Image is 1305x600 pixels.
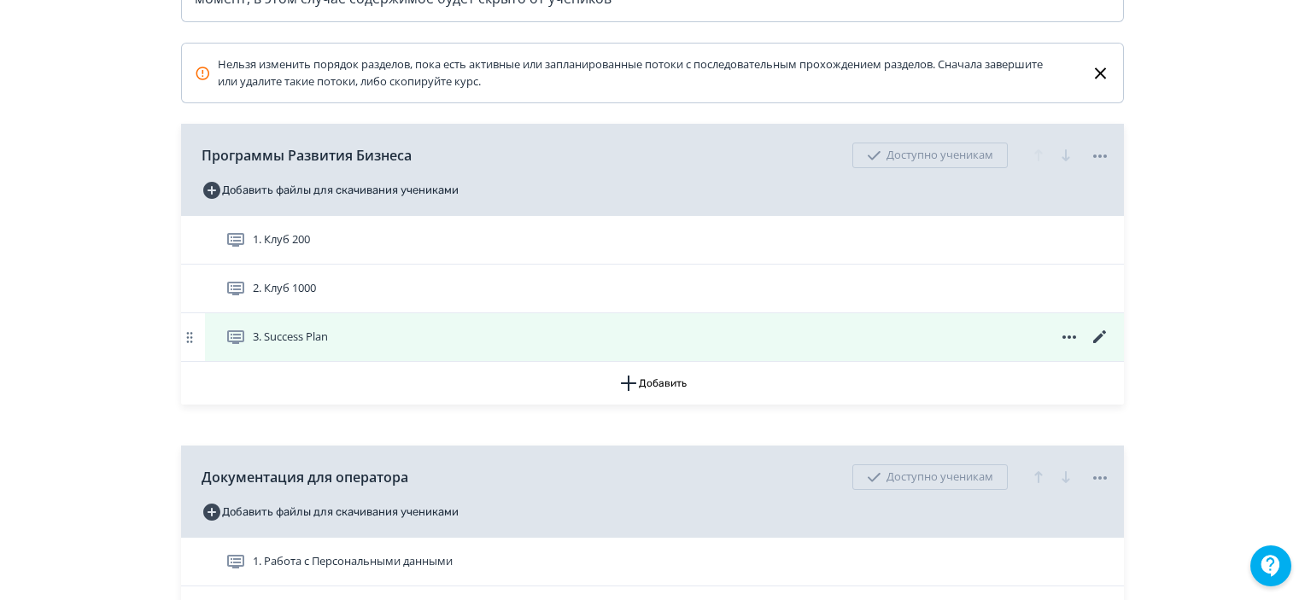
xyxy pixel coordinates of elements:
span: Документация для оператора [202,467,408,487]
span: 3. Success Plan [253,329,328,346]
div: Нельзя изменить порядок разделов, пока есть активные или запланированные потоки с последовательны... [195,56,1063,90]
div: 2. Клуб 1000 [181,265,1124,313]
span: Программы Развития Бизнеса [202,145,412,166]
div: 3. Success Plan [181,313,1124,362]
div: Доступно ученикам [852,143,1008,168]
span: 1. Работа с Персональными данными [253,553,453,570]
div: 1. Работа с Персональными данными [181,538,1124,586]
div: Доступно ученикам [852,464,1008,490]
div: 1. Клуб 200 [181,216,1124,265]
span: 1. Клуб 200 [253,231,310,248]
button: Добавить файлы для скачивания учениками [202,498,459,526]
button: Добавить файлы для скачивания учениками [202,177,459,204]
span: 2. Клуб 1000 [253,280,316,297]
button: Добавить [181,362,1124,405]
